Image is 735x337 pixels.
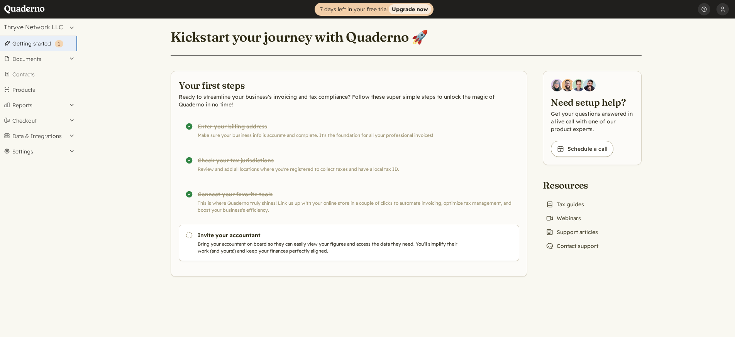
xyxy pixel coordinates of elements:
h3: Invite your accountant [198,231,461,239]
a: Tax guides [543,199,587,210]
img: Ivo Oltmans, Business Developer at Quaderno [572,79,585,91]
h2: Need setup help? [551,96,633,108]
strong: Upgrade now [389,4,431,14]
a: Support articles [543,227,601,238]
p: Bring your accountant on board so they can easily view your figures and access the data they need... [198,241,461,254]
img: Diana Carrasco, Account Executive at Quaderno [551,79,563,91]
a: Schedule a call [551,141,613,157]
img: Jairo Fumero, Account Executive at Quaderno [562,79,574,91]
a: Webinars [543,213,584,224]
p: Ready to streamline your business's invoicing and tax compliance? Follow these super simple steps... [179,93,519,108]
a: 7 days left in your free trialUpgrade now [315,3,434,16]
h2: Your first steps [179,79,519,91]
span: 1 [58,41,60,47]
h2: Resources [543,179,601,191]
a: Invite your accountant Bring your accountant on board so they can easily view your figures and ac... [179,225,519,261]
p: Get your questions answered in a live call with one of our product experts. [551,110,633,133]
h1: Kickstart your journey with Quaderno 🚀 [171,29,428,45]
a: Contact support [543,241,601,251]
img: Javier Rubio, DevRel at Quaderno [583,79,596,91]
